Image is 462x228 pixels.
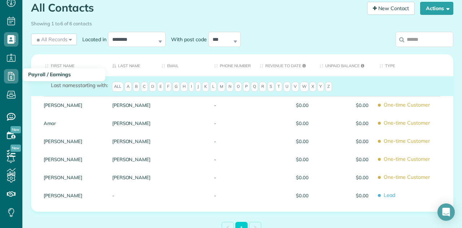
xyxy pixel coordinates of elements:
span: $0.00 [319,139,369,144]
a: - [112,193,151,198]
a: [PERSON_NAME] [112,175,151,180]
a: [PERSON_NAME] [112,121,151,126]
span: J [195,82,201,92]
div: Showing 1 to 6 of 6 contacts [31,17,453,27]
span: Last names [51,82,78,89]
span: One-time Customer [379,171,448,184]
span: P [243,82,250,92]
span: X [309,82,316,92]
span: H [180,82,188,92]
span: A [125,82,132,92]
span: Lead [379,189,448,202]
span: T [275,82,282,92]
span: $0.00 [260,157,309,162]
span: I [189,82,194,92]
span: Payroll / Earnings [28,71,71,78]
span: $0.00 [319,157,369,162]
th: First Name: activate to sort column ascending [31,54,107,76]
label: With post code [166,36,208,43]
span: $0.00 [319,193,369,198]
span: $0.00 [319,175,369,180]
th: Email: activate to sort column ascending [156,54,209,76]
span: K [202,82,209,92]
span: E [157,82,164,92]
a: New Contact [367,2,415,15]
a: [PERSON_NAME] [112,103,151,108]
span: Q [251,82,258,92]
th: Last Name: activate to sort column descending [107,54,156,76]
span: F [165,82,171,92]
span: U [283,82,291,92]
div: - [209,150,254,168]
span: B [133,82,140,92]
a: [PERSON_NAME] [44,157,101,162]
div: - [209,168,254,186]
span: N [226,82,234,92]
span: $0.00 [260,121,309,126]
span: New [10,126,21,133]
th: Type: activate to sort column ascending [374,54,453,76]
a: [PERSON_NAME] [112,139,151,144]
span: R [259,82,266,92]
span: All [112,82,123,92]
span: G [173,82,180,92]
span: O [235,82,242,92]
span: Z [325,82,332,92]
a: Amar [44,121,101,126]
h1: All Contacts [31,2,362,14]
span: M [218,82,225,92]
div: - [209,96,254,114]
span: One-time Customer [379,153,448,165]
span: One-time Customer [379,135,448,147]
span: C [141,82,148,92]
span: $0.00 [260,175,309,180]
span: One-time Customer [379,117,448,129]
span: S [267,82,274,92]
div: - [209,186,254,205]
span: $0.00 [260,139,309,144]
th: Unpaid Balance: activate to sort column ascending [314,54,374,76]
span: W [300,82,309,92]
div: Open Intercom Messenger [437,203,455,221]
span: One-time Customer [379,99,448,111]
span: L [210,82,217,92]
span: $0.00 [260,193,309,198]
a: [PERSON_NAME] [44,193,101,198]
button: Actions [420,2,453,15]
div: - [209,114,254,132]
a: [PERSON_NAME] [44,175,101,180]
span: All Records [35,36,67,43]
span: $0.00 [260,103,309,108]
div: - [209,132,254,150]
a: [PERSON_NAME] [44,139,101,144]
th: Phone number: activate to sort column ascending [209,54,254,76]
span: $0.00 [319,121,369,126]
span: Y [317,82,324,92]
th: Revenue to Date: activate to sort column ascending [254,54,314,76]
span: D [149,82,156,92]
label: starting with: [51,82,108,89]
label: Located in [77,36,108,43]
span: New [10,145,21,152]
a: [PERSON_NAME] [112,157,151,162]
span: $0.00 [319,103,369,108]
span: V [292,82,299,92]
a: [PERSON_NAME] [44,103,101,108]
